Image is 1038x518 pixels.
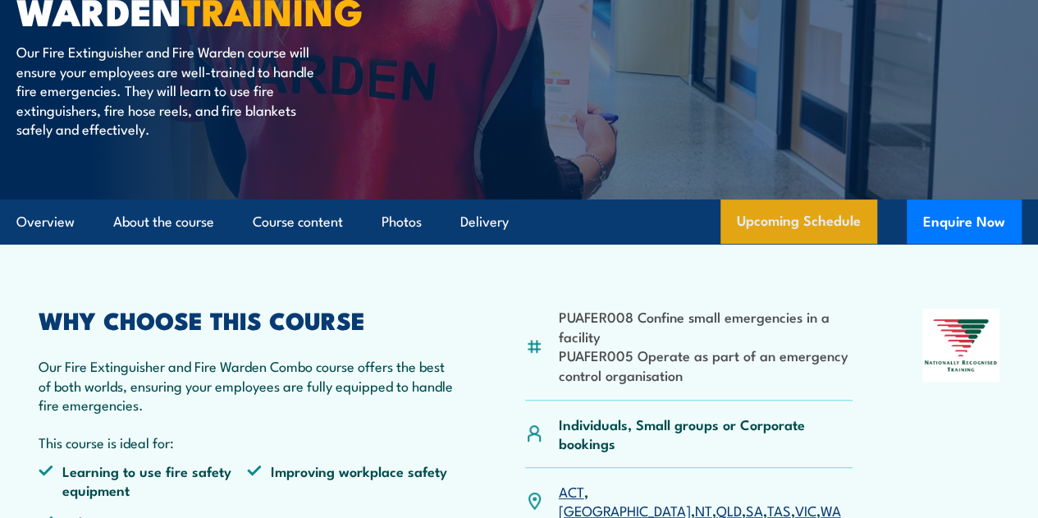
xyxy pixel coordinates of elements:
li: Learning to use fire safety equipment [39,461,247,500]
p: This course is ideal for: [39,433,455,452]
li: Improving workplace safety [247,461,455,500]
p: Our Fire Extinguisher and Fire Warden course will ensure your employees are well-trained to handl... [16,42,316,138]
a: Course content [253,200,343,244]
a: Upcoming Schedule [720,199,877,244]
p: Our Fire Extinguisher and Fire Warden Combo course offers the best of both worlds, ensuring your ... [39,356,455,414]
a: Overview [16,200,75,244]
img: Nationally Recognised Training logo. [922,309,999,382]
p: Individuals, Small groups or Corporate bookings [559,415,853,453]
a: Delivery [460,200,509,244]
button: Enquire Now [907,199,1022,244]
a: About the course [113,200,214,244]
h2: WHY CHOOSE THIS COURSE [39,309,455,330]
a: ACT [559,481,584,501]
li: PUAFER005 Operate as part of an emergency control organisation [559,346,853,384]
li: PUAFER008 Confine small emergencies in a facility [559,307,853,346]
a: Photos [382,200,422,244]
